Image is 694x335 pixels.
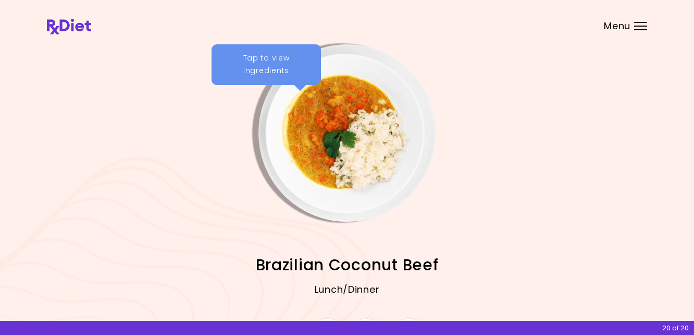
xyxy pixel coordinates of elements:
div: Lunch/Dinner [47,277,647,318]
span: Brazilian Coconut Beef [256,255,439,275]
img: Info - Brazilian Coconut Beef [258,44,436,222]
span: Menu [604,21,630,31]
div: Tap to view ingredients [212,44,321,85]
img: RxDiet [47,19,91,34]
